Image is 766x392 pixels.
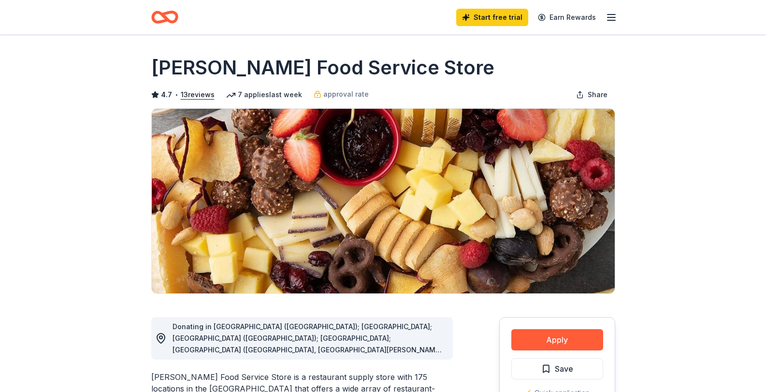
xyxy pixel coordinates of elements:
button: Share [568,85,615,104]
h1: [PERSON_NAME] Food Service Store [151,54,494,81]
div: 7 applies last week [226,89,302,101]
a: approval rate [314,88,369,100]
span: • [174,91,178,99]
span: Save [555,363,573,375]
span: approval rate [323,88,369,100]
a: Earn Rewards [532,9,602,26]
span: 4.7 [161,89,172,101]
img: Image for Gordon Food Service Store [152,109,615,293]
span: Share [588,89,607,101]
button: 13reviews [181,89,215,101]
button: Save [511,358,603,379]
button: Apply [511,329,603,350]
a: Start free trial [456,9,528,26]
a: Home [151,6,178,29]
